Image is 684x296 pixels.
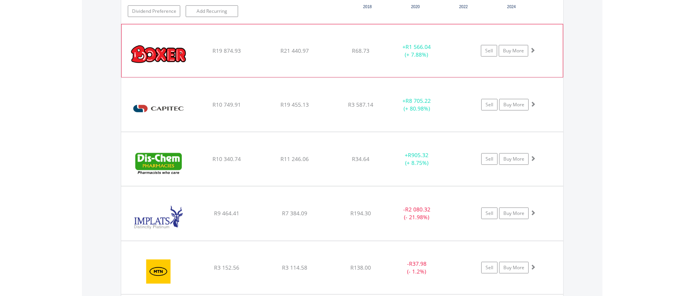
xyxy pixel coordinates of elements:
a: Buy More [499,153,529,165]
a: Sell [481,99,498,111]
img: EQU.ZA.CPI.png [125,88,192,130]
span: R10 340.74 [212,155,241,163]
a: Dividend Preference [128,5,180,17]
a: Sell [481,153,498,165]
img: EQU.ZA.BOX.png [125,34,192,75]
a: Buy More [499,208,529,219]
span: R10 749.91 [212,101,241,108]
a: Buy More [499,99,529,111]
span: R194.30 [350,209,371,217]
span: R2 080.32 [405,206,430,213]
div: - (- 21.98%) [388,206,446,221]
text: 2022 [459,5,468,9]
div: + (+ 8.75%) [388,151,446,167]
span: R905.32 [408,151,428,159]
span: R19 455.13 [280,101,309,108]
a: Sell [481,45,497,57]
span: R3 152.56 [214,264,239,271]
span: R9 464.41 [214,209,239,217]
span: R37.98 [409,260,426,267]
text: 2020 [411,5,420,9]
a: Add Recurring [186,5,238,17]
a: Sell [481,262,498,273]
a: Buy More [499,262,529,273]
div: - (- 1.2%) [388,260,446,275]
span: R68.73 [352,47,369,54]
a: Sell [481,208,498,219]
text: 2018 [363,5,372,9]
img: EQU.ZA.DCP.png [125,142,192,184]
span: R3 587.14 [348,101,373,108]
span: R138.00 [350,264,371,271]
span: R3 114.58 [282,264,307,271]
div: + (+ 80.98%) [388,97,446,113]
span: R7 384.09 [282,209,307,217]
span: R1 566.04 [406,43,431,50]
span: R11 246.06 [280,155,309,163]
div: + (+ 7.88%) [387,43,446,59]
img: EQU.ZA.IMP.png [125,196,192,238]
span: R8 705.22 [406,97,431,104]
span: R21 440.97 [280,47,309,54]
a: Buy More [499,45,528,57]
span: R19 874.93 [212,47,241,54]
text: 2024 [507,5,516,9]
span: R34.64 [352,155,369,163]
img: EQU.ZA.MTN.png [125,251,192,293]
